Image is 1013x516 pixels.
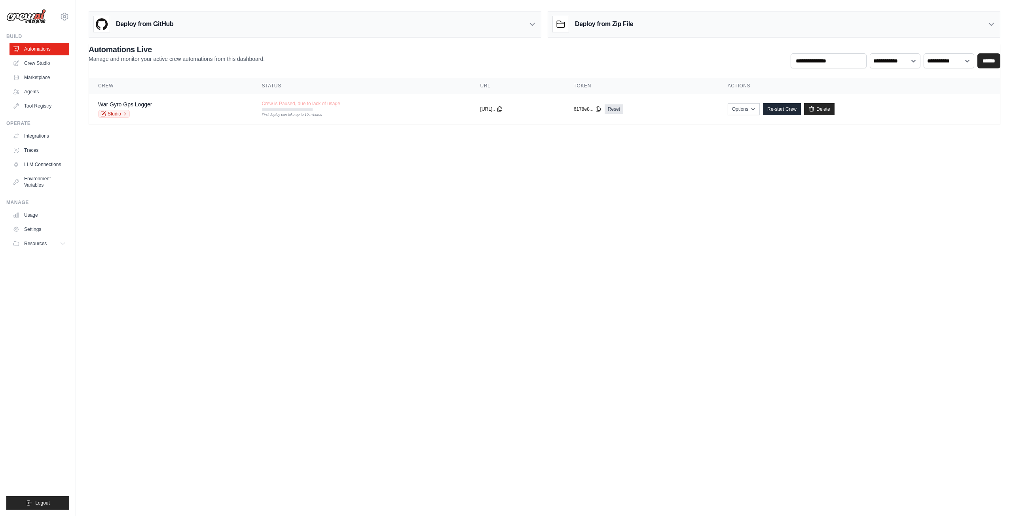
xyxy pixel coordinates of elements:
[89,44,265,55] h2: Automations Live
[574,106,601,112] button: 6178e8...
[6,199,69,206] div: Manage
[9,209,69,221] a: Usage
[9,172,69,191] a: Environment Variables
[471,78,564,94] th: URL
[6,9,46,24] img: Logo
[116,19,173,29] h3: Deploy from GitHub
[575,19,633,29] h3: Deploy from Zip File
[605,104,623,114] a: Reset
[9,130,69,142] a: Integrations
[718,78,1000,94] th: Actions
[98,101,152,108] a: War Gyro Gps Logger
[89,55,265,63] p: Manage and monitor your active crew automations from this dashboard.
[9,57,69,70] a: Crew Studio
[9,71,69,84] a: Marketplace
[6,33,69,40] div: Build
[35,500,50,506] span: Logout
[262,112,313,118] div: First deploy can take up to 10 minutes
[94,16,110,32] img: GitHub Logo
[9,237,69,250] button: Resources
[9,100,69,112] a: Tool Registry
[6,496,69,510] button: Logout
[9,144,69,157] a: Traces
[98,110,130,118] a: Studio
[9,158,69,171] a: LLM Connections
[564,78,718,94] th: Token
[24,240,47,247] span: Resources
[763,103,801,115] a: Re-start Crew
[252,78,471,94] th: Status
[804,103,835,115] a: Delete
[262,100,340,107] span: Crew is Paused, due to lack of usage
[9,43,69,55] a: Automations
[6,120,69,127] div: Operate
[728,103,760,115] button: Options
[9,85,69,98] a: Agents
[9,223,69,236] a: Settings
[89,78,252,94] th: Crew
